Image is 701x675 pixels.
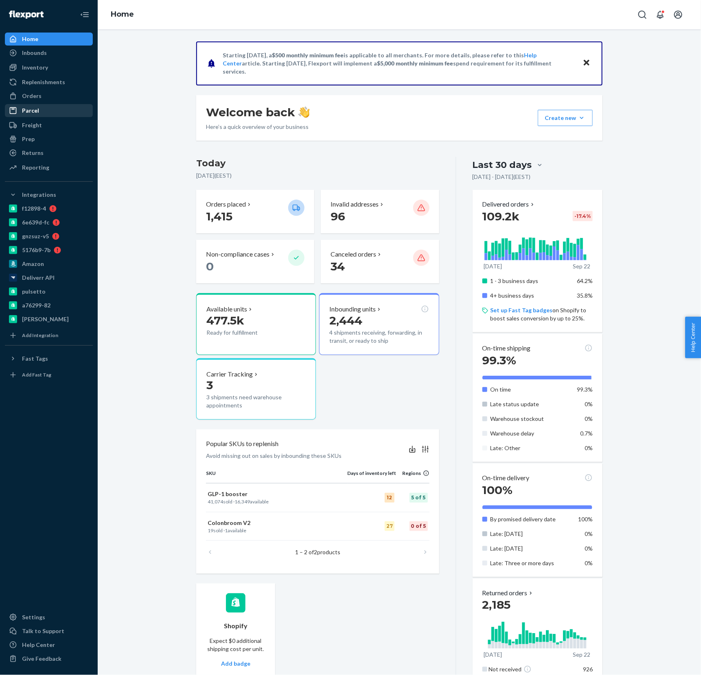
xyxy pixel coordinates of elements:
[295,548,340,556] p: 1 – 2 of products
[5,368,93,381] a: Add Fast Tag
[321,240,439,283] button: Canceled orders 34
[473,173,531,181] p: [DATE] - [DATE] ( EEST )
[22,232,49,240] div: gnzsuz-v5
[208,498,346,505] p: sold · available
[22,371,51,378] div: Add Fast Tag
[22,655,61,663] div: Give Feedback
[208,519,346,527] p: Colonbroom V2
[491,385,571,394] p: On time
[9,11,44,19] img: Flexport logo
[22,218,49,226] div: 6e639d-fc
[385,493,394,503] div: 12
[22,135,35,143] div: Prep
[491,544,571,553] p: Late: [DATE]
[585,530,593,537] span: 0%
[77,7,93,23] button: Close Navigation
[223,51,575,76] p: Starting [DATE], a is applicable to all merchants. For more details, please refer to this article...
[22,287,46,296] div: pulsetto
[22,627,64,635] div: Talk to Support
[482,344,531,353] p: On-time shipping
[5,33,93,46] a: Home
[196,172,439,180] p: [DATE] ( EEST )
[321,190,439,233] button: Invalid addresses 96
[206,470,347,483] th: SKU
[491,559,571,567] p: Late: Three or more days
[581,57,592,69] button: Close
[491,306,593,322] p: on Shopify to boost sales conversion by up to 25%.
[573,211,593,221] div: -17.4 %
[5,652,93,665] button: Give Feedback
[377,60,453,67] span: $5,000 monthly minimum fee
[331,209,345,223] span: 96
[491,429,571,438] p: Warehouse delay
[484,262,502,270] p: [DATE]
[652,7,668,23] button: Open notifications
[196,157,439,170] h3: Today
[5,61,93,74] a: Inventory
[491,415,571,423] p: Warehouse stockout
[208,499,223,505] span: 41,074
[347,470,396,483] th: Days of inventory left
[234,499,250,505] span: 16,349
[5,89,93,102] a: Orders
[272,52,344,59] span: $500 monthly minimum fee
[22,205,46,213] div: f12898-4
[585,415,593,422] span: 0%
[5,202,93,215] a: f12898-4
[577,292,593,299] span: 35.8%
[491,307,553,314] a: Set up Fast Tag badges
[491,400,571,408] p: Late status update
[206,393,306,409] p: 3 shipments need warehouse appointments
[685,317,701,358] button: Help Center
[206,305,247,314] p: Available units
[5,76,93,89] a: Replenishments
[104,3,140,26] ol: breadcrumbs
[489,665,572,673] div: Not received
[206,378,213,392] span: 3
[329,305,376,314] p: Inbounding units
[206,105,310,120] h1: Welcome back
[482,353,517,367] span: 99.3%
[583,666,593,673] span: 926
[5,46,93,59] a: Inbounds
[331,200,379,209] p: Invalid addresses
[314,549,317,555] span: 2
[319,293,439,355] button: Inbounding units2,4444 shipments receiving, forwarding, in transit, or ready to ship
[410,493,428,503] div: 5 of 5
[22,163,49,172] div: Reporting
[5,244,93,257] a: 5176b9-7b
[208,527,213,533] span: 19
[585,444,593,451] span: 0%
[585,560,593,566] span: 0%
[5,611,93,624] a: Settings
[670,7,686,23] button: Open account menu
[196,358,316,420] button: Carrier Tracking33 shipments need warehouse appointments
[5,638,93,651] a: Help Center
[396,470,429,477] div: Regions
[538,110,593,126] button: Create new
[5,161,93,174] a: Reporting
[208,527,346,534] p: sold · available
[206,200,246,209] p: Orders placed
[196,293,316,355] button: Available units477.5kReady for fulfillment
[573,262,591,270] p: Sep 22
[578,516,593,523] span: 100%
[22,613,45,621] div: Settings
[22,35,38,43] div: Home
[580,430,593,437] span: 0.7%
[329,314,362,327] span: 2,444
[5,119,93,132] a: Freight
[196,190,314,233] button: Orders placed 1,415
[22,63,48,72] div: Inventory
[577,386,593,393] span: 99.3%
[482,588,534,598] button: Returned orders
[5,625,93,638] a: Talk to Support
[482,598,511,612] span: 2,185
[22,315,69,323] div: [PERSON_NAME]
[5,329,93,342] a: Add Integration
[22,260,44,268] div: Amazon
[5,133,93,146] a: Prep
[482,200,536,209] button: Delivered orders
